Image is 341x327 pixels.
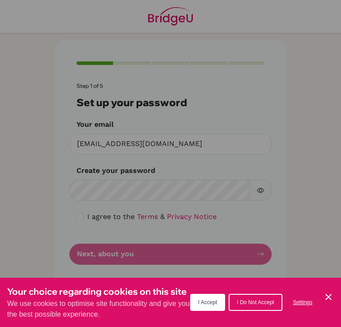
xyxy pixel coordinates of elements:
h3: Your choice regarding cookies on this site [7,285,190,298]
p: We use cookies to optimise site functionality and give you the best possible experience. [7,298,190,320]
button: Save and close [323,292,334,302]
button: Settings [286,295,320,310]
button: I Accept [190,294,226,311]
button: I Do Not Accept [229,294,282,311]
span: I Accept [198,299,217,305]
span: Settings [293,299,312,305]
span: I Do Not Accept [237,299,274,305]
